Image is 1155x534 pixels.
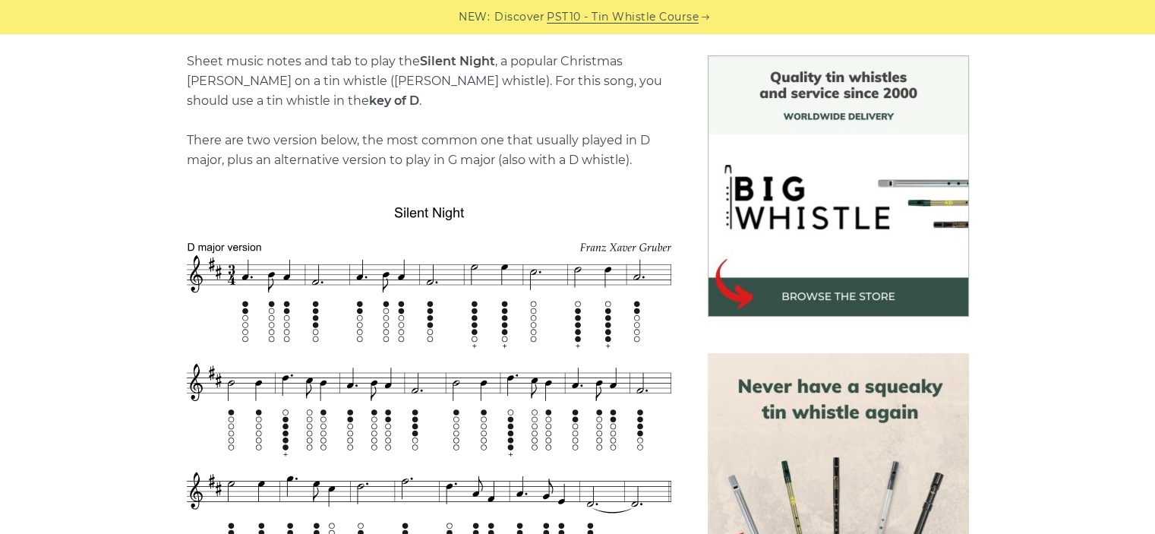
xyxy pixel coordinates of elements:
[547,8,699,26] a: PST10 - Tin Whistle Course
[494,8,544,26] span: Discover
[187,52,671,170] p: Sheet music notes and tab to play the , a popular Christmas [PERSON_NAME] on a tin whistle ([PERS...
[459,8,490,26] span: NEW:
[369,93,419,108] strong: key of D
[420,54,495,68] strong: Silent Night
[708,55,969,317] img: BigWhistle Tin Whistle Store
